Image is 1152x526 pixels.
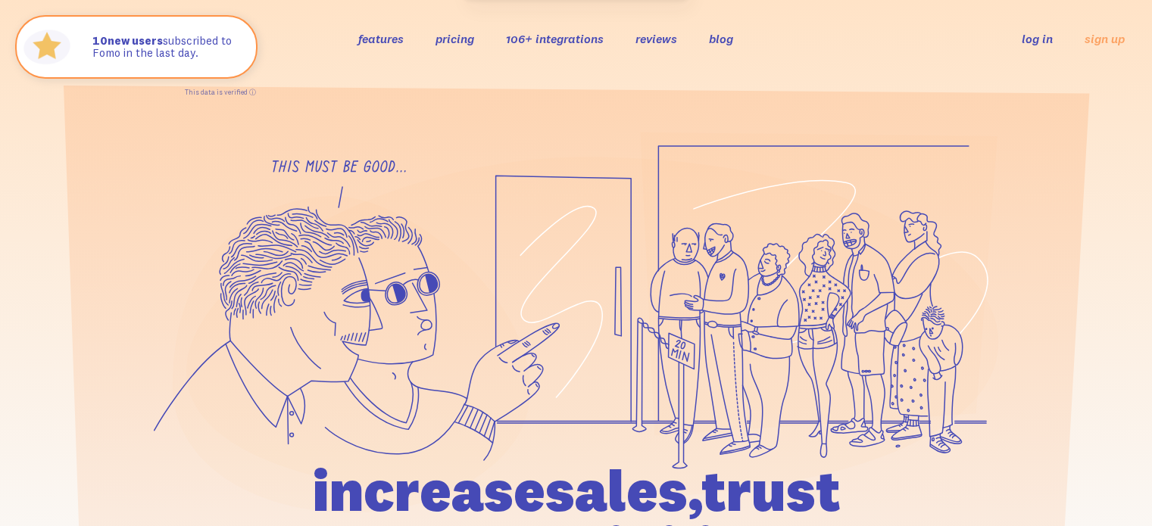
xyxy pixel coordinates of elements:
[436,31,474,46] a: pricing
[358,31,404,46] a: features
[635,31,677,46] a: reviews
[709,31,733,46] a: blog
[1022,31,1053,46] a: log in
[20,20,74,74] img: Fomo
[185,88,256,96] a: This data is verified ⓘ
[1085,31,1125,47] a: sign up
[92,35,241,60] p: subscribed to Fomo in the last day.
[92,35,108,48] span: 10
[506,31,604,46] a: 106+ integrations
[92,33,163,48] strong: new users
